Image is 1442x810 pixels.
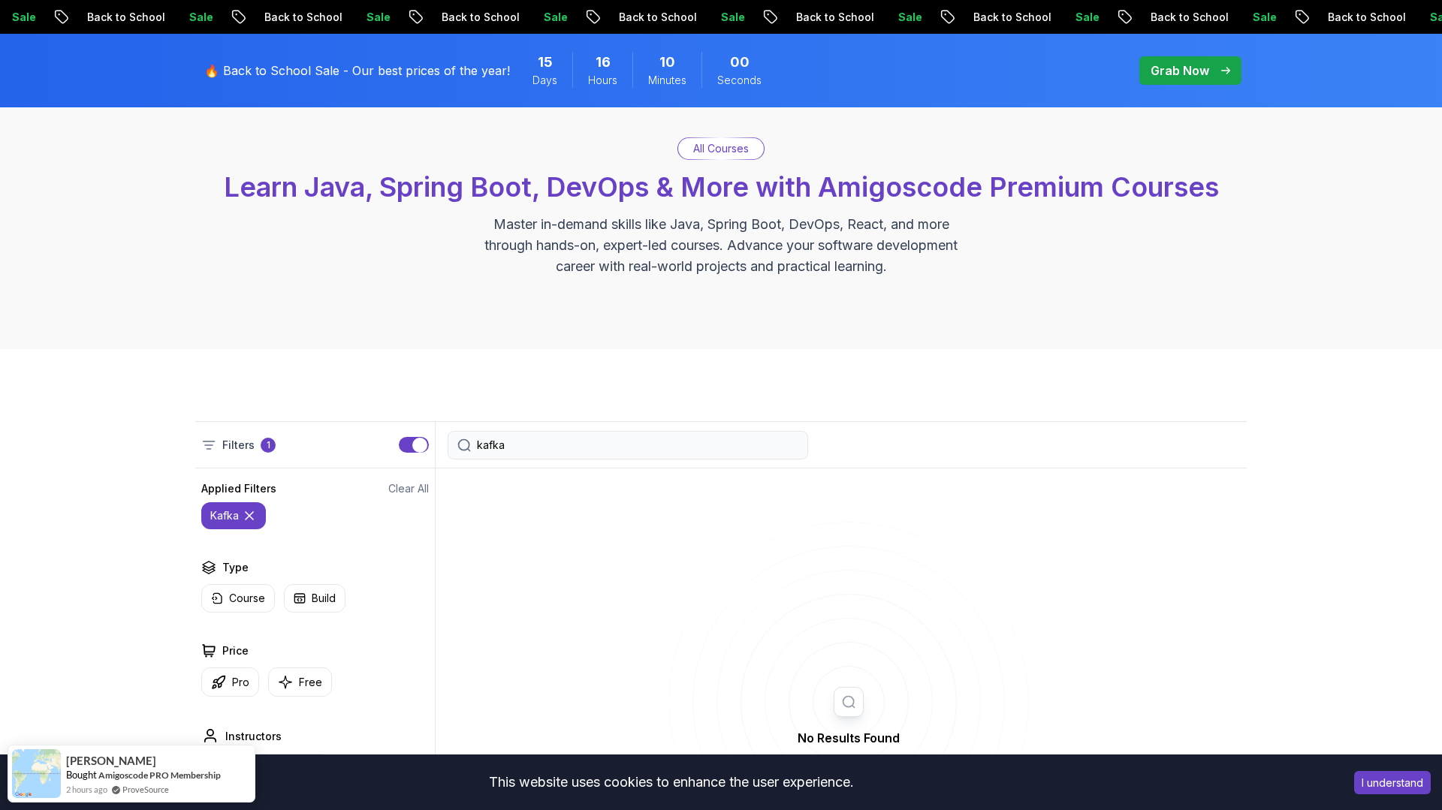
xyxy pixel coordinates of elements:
span: 15 Days [538,52,553,73]
span: [PERSON_NAME] [66,754,156,767]
p: Oops! It seems like there are no results matching your filter [710,751,988,781]
p: Sale [488,10,536,25]
span: Seconds [717,73,762,88]
p: Back to School [741,10,843,25]
p: Back to School [209,10,311,25]
p: Sale [311,10,359,25]
button: Accept cookies [1354,771,1431,794]
a: ProveSource [122,783,169,796]
p: Back to School [1272,10,1374,25]
span: 0 Seconds [730,52,750,73]
p: Sale [134,10,182,25]
span: 2 hours ago [66,783,107,796]
p: Sale [1374,10,1422,25]
div: This website uses cookies to enhance the user experience. [11,766,1332,799]
img: provesource social proof notification image [12,749,61,798]
p: Back to School [32,10,134,25]
p: Back to School [918,10,1020,25]
button: instructor img[PERSON_NAME] [201,754,330,787]
span: 16 Hours [596,52,611,73]
h2: No Results Found [710,729,988,747]
p: Sale [843,10,891,25]
span: 10 Minutes [659,52,675,73]
p: Sale [1020,10,1068,25]
span: Days [532,73,557,88]
p: 🔥 Back to School Sale - Our best prices of the year! [204,62,510,80]
p: Sale [1197,10,1245,25]
p: Back to School [1095,10,1197,25]
p: Sale [665,10,713,25]
span: Hours [588,73,617,88]
p: Grab Now [1151,62,1209,80]
h2: Instructors [225,728,282,744]
p: Back to School [386,10,488,25]
span: Minutes [648,73,686,88]
a: Amigoscode PRO Membership [98,769,221,781]
p: Back to School [563,10,665,25]
span: Bought [66,769,97,781]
